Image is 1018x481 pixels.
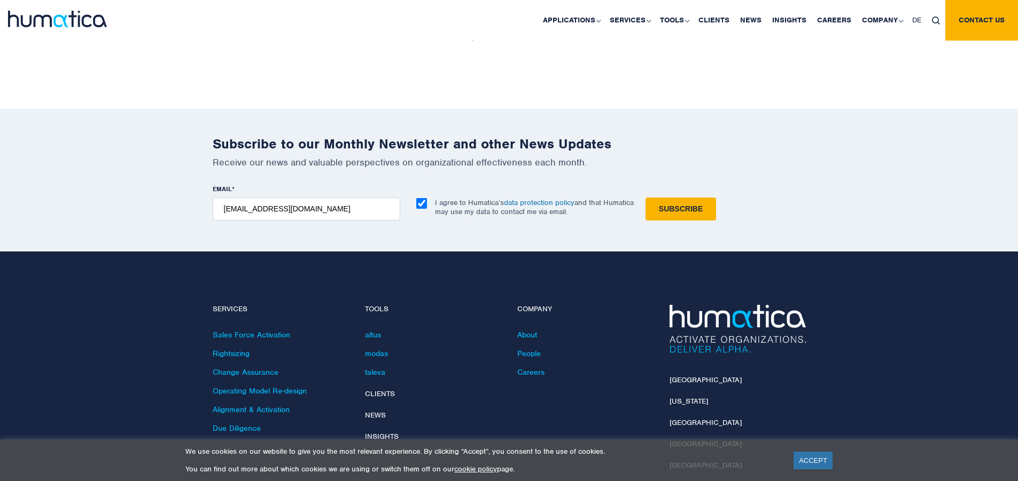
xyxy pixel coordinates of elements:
[365,330,381,340] a: altus
[794,452,833,469] a: ACCEPT
[670,305,806,353] img: Humatica
[185,447,780,456] p: We use cookies on our website to give you the most relevant experience. By clicking “Accept”, you...
[8,11,107,27] img: logo
[213,198,400,220] input: name@company.com
[504,198,574,207] a: data protection policy
[365,411,386,420] a: News
[416,198,427,209] input: I agree to Humatica’sdata protection policyand that Humatica may use my data to contact me via em...
[670,397,708,406] a: [US_STATE]
[670,375,742,384] a: [GEOGRAPHIC_DATA]
[670,418,742,427] a: [GEOGRAPHIC_DATA]
[517,305,654,314] h4: Company
[213,423,261,433] a: Due Diligence
[435,198,634,216] p: I agree to Humatica’s and that Humatica may use my data to contact me via email.
[365,305,501,314] h4: Tools
[213,386,307,396] a: Operating Model Re-design
[213,185,232,193] span: EMAIL
[517,349,541,358] a: People
[365,389,395,398] a: Clients
[213,330,290,340] a: Sales Force Activation
[213,156,806,168] p: Receive our news and valuable perspectives on organizational effectiveness each month.
[185,464,780,474] p: You can find out more about which cookies we are using or switch them off on our page.
[213,405,290,414] a: Alignment & Activation
[365,367,385,377] a: taleva
[454,464,497,474] a: cookie policy
[646,198,716,220] input: Subscribe
[517,367,545,377] a: Careers
[932,17,940,25] img: search_icon
[517,330,537,340] a: About
[213,136,806,152] h2: Subscribe to our Monthly Newsletter and other News Updates
[213,349,250,358] a: Rightsizing
[912,15,921,25] span: DE
[213,305,349,314] h4: Services
[365,432,399,441] a: Insights
[365,349,388,358] a: modas
[213,367,278,377] a: Change Assurance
